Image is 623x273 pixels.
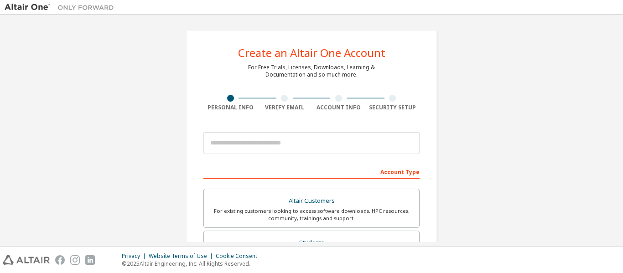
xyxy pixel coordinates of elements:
[209,195,414,207] div: Altair Customers
[216,252,263,260] div: Cookie Consent
[248,64,375,78] div: For Free Trials, Licenses, Downloads, Learning & Documentation and so much more.
[366,104,420,111] div: Security Setup
[5,3,119,12] img: Altair One
[311,104,366,111] div: Account Info
[203,104,258,111] div: Personal Info
[3,255,50,265] img: altair_logo.svg
[258,104,312,111] div: Verify Email
[209,237,414,249] div: Students
[149,252,216,260] div: Website Terms of Use
[203,164,420,179] div: Account Type
[122,260,263,268] p: © 2025 Altair Engineering, Inc. All Rights Reserved.
[122,252,149,260] div: Privacy
[238,47,385,58] div: Create an Altair One Account
[55,255,65,265] img: facebook.svg
[85,255,95,265] img: linkedin.svg
[70,255,80,265] img: instagram.svg
[209,207,414,222] div: For existing customers looking to access software downloads, HPC resources, community, trainings ...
